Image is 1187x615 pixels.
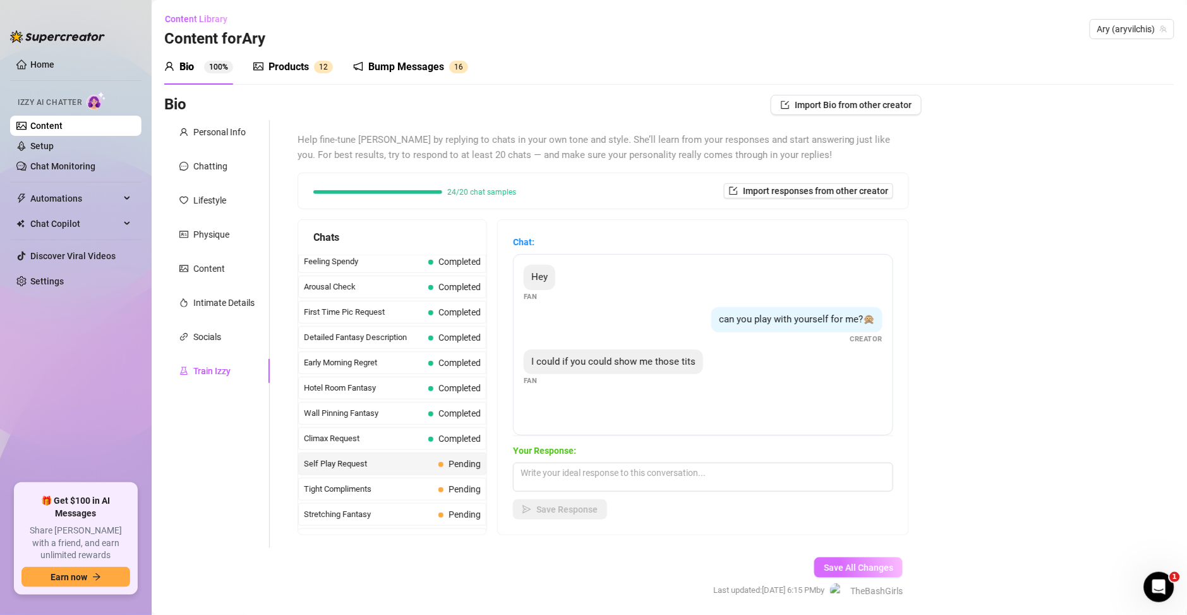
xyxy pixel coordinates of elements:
span: Hey [531,271,548,283]
span: First Time Pic Request [304,306,423,319]
span: Pending [449,509,481,520]
span: Pending [449,459,481,469]
span: Climax Request [304,432,423,445]
button: Import Bio from other creator [771,95,922,115]
img: Chat Copilot [16,219,25,228]
button: Save Response [513,499,607,520]
button: Import responses from other creator [724,183,893,198]
span: Completed [438,408,481,418]
div: Content [193,262,225,276]
div: Personal Info [193,125,246,139]
img: TheBashGirls [830,583,845,598]
span: Save All Changes [824,563,893,573]
span: Import Bio from other creator [795,100,912,110]
span: heart [179,196,188,205]
span: Pending [449,484,481,494]
img: AI Chatter [87,92,106,110]
h3: Bio [164,95,186,115]
span: Completed [438,358,481,368]
span: idcard [179,230,188,239]
span: Chat Copilot [30,214,120,234]
span: Completed [438,434,481,444]
span: 6 [459,63,463,71]
span: Completed [438,307,481,317]
img: logo-BBDzfeDw.svg [10,30,105,43]
span: Wall Pinning Fantasy [304,407,423,420]
div: Bio [179,59,194,75]
span: Stretching Fantasy [304,508,433,521]
a: Home [30,59,54,70]
span: Content Library [165,14,227,24]
button: Content Library [164,9,238,29]
a: Setup [30,141,54,151]
span: I could if you could show me those tits [531,356,696,367]
sup: 12 [314,61,333,73]
span: Earn now [51,572,87,582]
a: Content [30,121,63,131]
span: Chats [313,229,339,245]
span: import [781,100,790,109]
div: Socials [193,330,221,344]
span: Creator [850,334,883,344]
span: link [179,332,188,341]
div: Chatting [193,159,227,173]
span: Feeling Spendy [304,255,423,268]
span: Help fine-tune [PERSON_NAME] by replying to chats in your own tone and style. She’ll learn from y... [298,133,909,162]
span: fire [179,298,188,307]
span: team [1160,25,1167,33]
span: can you play with yourself for me?🙊 [719,314,875,325]
div: Physique [193,228,229,241]
h3: Content for Ary [164,29,265,49]
span: 2 [323,63,328,71]
span: 1 [319,63,323,71]
div: Intimate Details [193,296,255,310]
div: Products [268,59,309,75]
span: picture [179,264,188,273]
sup: 100% [204,61,233,73]
strong: Your Response: [513,446,576,456]
span: Anticipation Buildup [304,533,433,546]
span: arrow-right [92,573,101,582]
span: Last updated: [DATE] 6:15 PM by [713,584,824,597]
span: picture [253,61,263,71]
span: Early Morning Regret [304,356,423,369]
span: Completed [438,257,481,267]
iframe: Intercom live chat [1144,572,1174,602]
span: Tight Compliments [304,483,433,496]
span: Import responses from other creator [743,186,888,196]
sup: 16 [449,61,468,73]
span: Hotel Room Fantasy [304,382,423,394]
span: notification [353,61,363,71]
strong: Chat: [513,237,534,247]
span: experiment [179,367,188,375]
span: Completed [438,383,481,393]
span: TheBashGirls [850,584,903,598]
span: 1 [454,63,459,71]
span: 24/20 chat samples [447,188,516,196]
span: message [179,162,188,171]
span: thunderbolt [16,193,27,204]
span: Fan [524,375,538,386]
a: Discover Viral Videos [30,251,116,261]
div: Lifestyle [193,193,226,207]
a: Chat Monitoring [30,161,95,171]
span: import [729,186,738,195]
span: Self Play Request [304,458,433,470]
span: 1 [1170,572,1180,582]
div: Train Izzy [193,364,231,378]
span: Fan [524,291,538,302]
button: Save All Changes [814,557,903,578]
button: Earn nowarrow-right [21,567,130,587]
a: Settings [30,276,64,286]
span: user [164,61,174,71]
span: Completed [438,282,481,292]
span: Arousal Check [304,281,423,293]
span: Completed [438,332,481,343]
span: Izzy AI Chatter [18,97,81,109]
div: Bump Messages [368,59,444,75]
span: Automations [30,188,120,209]
span: 🎁 Get $100 in AI Messages [21,495,130,520]
span: Detailed Fantasy Description [304,331,423,344]
span: user [179,128,188,137]
span: Share [PERSON_NAME] with a friend, and earn unlimited rewards [21,525,130,562]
